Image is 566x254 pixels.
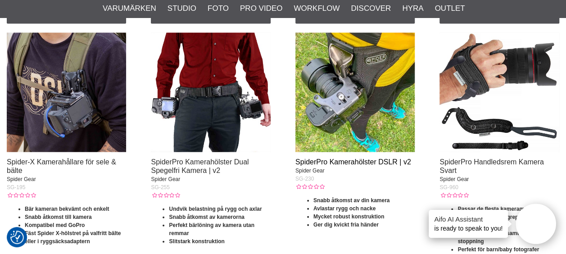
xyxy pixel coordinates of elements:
[313,222,379,228] strong: Ger dig kvickt fria händer
[313,205,376,212] strong: Avlastar rygg och nacke
[7,191,36,200] div: Kundbetyg: 0
[457,230,541,245] strong: Tillverkad av läder samt formbar stoppning
[151,33,270,152] img: SpiderPro Kamerahölster Dual Spegelfri Kamera | v2
[294,3,340,14] a: Workflow
[25,222,85,228] strong: Kompatibel med GoPro
[439,176,469,182] span: Spider Gear
[313,197,389,204] strong: Snabb åtkomst av din kamera
[151,158,249,174] a: SpiderPro Kamerahölster Dual Spegelfri Kamera | v2
[7,33,126,152] img: Spider-X Kamerahållare för sele & bälte
[151,176,180,182] span: Spider Gear
[169,222,254,236] strong: Perfekt bärlöning av kamera utan remmar
[295,183,324,191] div: Kundbetyg: 0
[313,213,384,220] strong: Mycket robust konstruktion
[25,230,121,236] strong: Fäst Spider X-hölstret på valfritt bälte
[295,176,314,182] span: SG-230
[435,3,465,14] a: Outlet
[434,214,503,224] h4: Aifo AI Assistant
[208,3,229,14] a: Foto
[168,3,196,14] a: Studio
[240,3,282,14] a: Pro Video
[25,238,90,245] strong: eller i ryggsäcksadaptern
[295,168,325,174] span: Spider Gear
[25,206,109,212] strong: Bär kameran bekvämt och enkelt
[439,191,468,200] div: Kundbetyg: 0
[295,158,411,166] a: SpiderPro Kamerahölster DSLR | v2
[295,33,415,152] img: SpiderPro Kamerahölster DSLR | v2
[457,246,539,253] strong: Perfekt för barn/baby fotografer
[169,206,262,212] strong: Undvik belastning på rygg och axlar
[439,158,543,174] a: SpiderPro Handledsrem Kamera Svart
[151,184,169,190] span: SG-255
[25,214,92,220] strong: Snabb åtkomst till kamera
[7,158,116,174] a: Spider-X Kamerahållare för sele & bälte
[7,184,25,190] span: SG-195
[169,238,224,245] strong: Slitstark konstruktion
[7,176,36,182] span: Spider Gear
[169,214,244,220] strong: Snabb åtkomst av kamerorna
[103,3,156,14] a: Varumärken
[439,33,559,152] img: SpiderPro Handledsrem Kamera Svart
[429,210,508,238] div: is ready to speak to you!
[351,3,391,14] a: Discover
[151,191,180,200] div: Kundbetyg: 0
[439,184,458,190] span: SG-960
[402,3,423,14] a: Hyra
[10,229,24,245] button: Samtyckesinställningar
[457,206,542,212] strong: Passar de flesta kameramodeller
[10,231,24,244] img: Revisit consent button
